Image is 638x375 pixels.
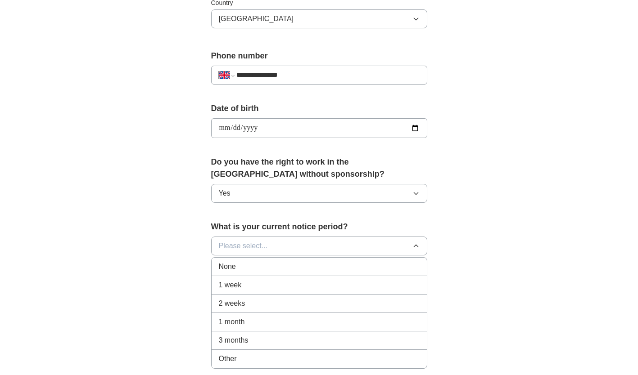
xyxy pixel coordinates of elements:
[219,335,249,346] span: 3 months
[219,280,242,290] span: 1 week
[219,298,245,309] span: 2 weeks
[211,103,427,115] label: Date of birth
[211,50,427,62] label: Phone number
[211,237,427,255] button: Please select...
[211,9,427,28] button: [GEOGRAPHIC_DATA]
[219,353,237,364] span: Other
[219,261,236,272] span: None
[211,156,427,180] label: Do you have the right to work in the [GEOGRAPHIC_DATA] without sponsorship?
[219,188,231,199] span: Yes
[211,221,427,233] label: What is your current notice period?
[219,13,294,24] span: [GEOGRAPHIC_DATA]
[219,317,245,327] span: 1 month
[219,241,268,251] span: Please select...
[211,184,427,203] button: Yes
